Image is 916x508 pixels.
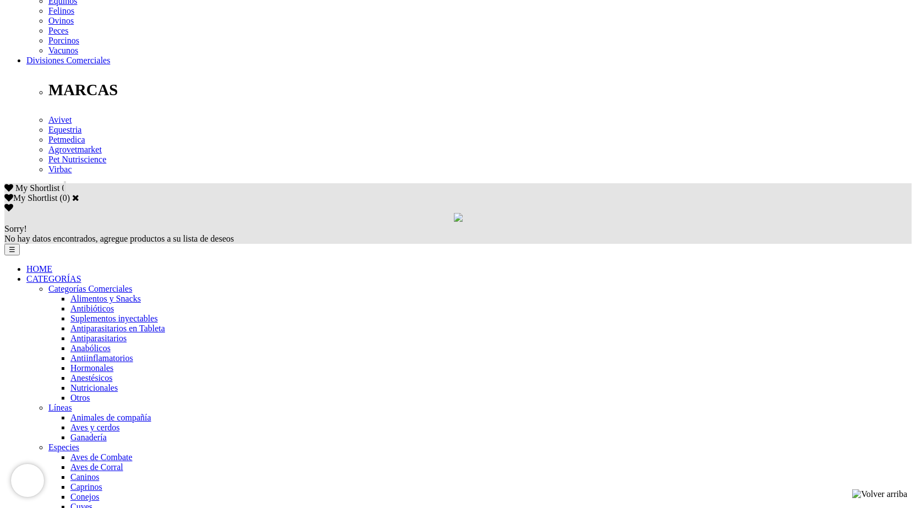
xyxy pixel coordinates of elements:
label: My Shortlist [4,193,57,203]
img: Volver arriba [852,489,907,499]
a: Felinos [48,6,74,15]
span: My Shortlist [15,183,59,193]
a: Líneas [48,403,72,412]
span: 0 [62,183,66,193]
a: Ovinos [48,16,74,25]
a: Petmedica [48,135,85,144]
a: Alimentos y Snacks [70,294,141,303]
a: Avivet [48,115,72,124]
a: Hormonales [70,363,113,373]
span: Sorry! [4,224,27,233]
a: Aves de Combate [70,452,133,462]
a: Nutricionales [70,383,118,392]
a: Especies [48,443,79,452]
a: Vacunos [48,46,78,55]
a: Agrovetmarket [48,145,102,154]
div: No hay datos encontrados, agregue productos a su lista de deseos [4,224,912,244]
a: Antibióticos [70,304,114,313]
a: Porcinos [48,36,79,45]
a: Antiparasitarios en Tableta [70,324,165,333]
a: Anestésicos [70,373,112,383]
label: 0 [63,193,67,203]
img: loading.gif [454,213,463,222]
a: Suplementos inyectables [70,314,158,323]
a: Pet Nutriscience [48,155,106,164]
a: Anabólicos [70,343,111,353]
a: Cerrar [72,193,79,202]
a: CATEGORÍAS [26,274,81,283]
a: Virbac [48,165,72,174]
a: Antiinflamatorios [70,353,133,363]
a: Antiparasitarios [70,334,127,343]
a: Divisiones Comerciales [26,56,110,65]
a: HOME [26,264,52,274]
a: Animales de compañía [70,413,151,422]
a: Aves de Corral [70,462,123,472]
a: Aves y cerdos [70,423,119,432]
a: Otros [70,393,90,402]
button: ☰ [4,244,20,255]
a: Ganadería [70,433,107,442]
p: MARCAS [48,81,912,99]
a: Peces [48,26,68,35]
a: Categorías Comerciales [48,284,132,293]
iframe: Brevo live chat [11,464,44,497]
a: Caninos [70,472,99,482]
a: Caprinos [70,482,102,491]
a: Conejos [70,492,99,501]
span: ( ) [59,193,70,203]
a: Equestria [48,125,81,134]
